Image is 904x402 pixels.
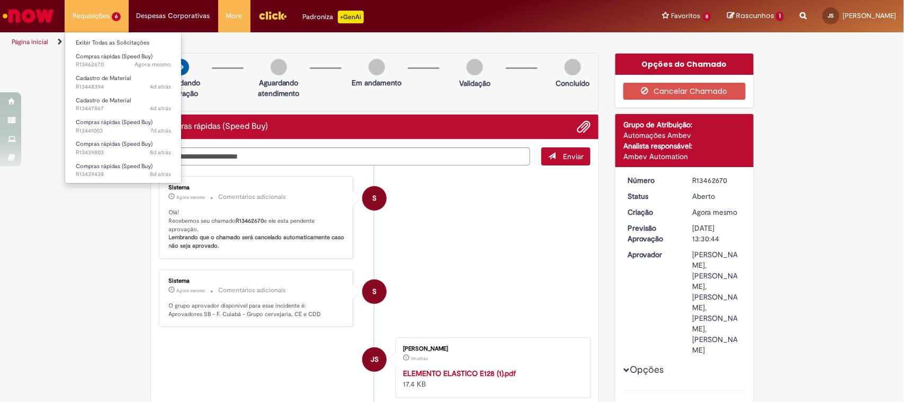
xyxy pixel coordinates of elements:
[65,117,182,136] a: Aberto R13441003 : Compras rápidas (Speed Buy)
[776,12,784,21] span: 1
[135,60,171,68] time: 29/08/2025 14:30:46
[693,175,742,186] div: R13462670
[372,186,377,211] span: S
[411,355,428,362] time: 29/08/2025 14:30:30
[620,175,685,186] dt: Número
[150,104,171,112] span: 4d atrás
[369,59,385,75] img: img-circle-grey.png
[137,11,210,21] span: Despesas Corporativas
[371,347,379,372] span: JS
[620,223,685,244] dt: Previsão Aprovação
[623,119,746,130] div: Grupo de Atribuição:
[76,74,131,82] span: Cadastro de Material
[76,97,131,104] span: Cadastro de Material
[577,120,590,134] button: Adicionar anexos
[362,347,387,372] div: Jessily Vanessa Souza dos Santos
[303,11,364,23] div: Padroniza
[150,127,171,135] span: 7d atrás
[727,11,784,21] a: Rascunhos
[219,193,287,202] small: Comentários adicionais
[362,186,387,211] div: System
[135,60,171,68] span: Agora mesmo
[76,60,171,69] span: R13462670
[150,104,171,112] time: 26/08/2025 11:36:15
[703,12,712,21] span: 8
[403,369,516,378] a: ELEMENTO ELASTICO E128 (1).pdf
[620,249,685,260] dt: Aprovador
[556,78,589,89] p: Concluído
[76,53,153,60] span: Compras rápidas (Speed Buy)
[177,287,205,294] time: 29/08/2025 14:30:54
[159,122,268,132] h2: Compras rápidas (Speed Buy) Histórico de tíquete
[271,59,287,75] img: img-circle-grey.png
[459,78,490,89] p: Validação
[403,368,579,389] div: 17.4 KB
[65,51,182,71] a: Aberto R13462670 : Compras rápidas (Speed Buy)
[623,151,746,162] div: Ambev Automation
[159,147,531,166] textarea: Digite sua mensagem aqui...
[693,191,742,202] div: Aberto
[112,12,121,21] span: 6
[76,170,171,179] span: R13439438
[828,12,834,19] span: JS
[565,59,581,75] img: img-circle-grey.png
[467,59,483,75] img: img-circle-grey.png
[623,141,746,151] div: Analista responsável:
[65,138,182,158] a: Aberto R13439803 : Compras rápidas (Speed Buy)
[76,140,153,148] span: Compras rápidas (Speed Buy)
[623,83,746,100] button: Cancelar Chamado
[693,207,738,217] span: Agora mesmo
[65,161,182,180] a: Aberto R13439438 : Compras rápidas (Speed Buy)
[150,148,171,156] time: 22/08/2025 12:53:56
[541,147,590,165] button: Enviar
[76,127,171,135] span: R13441003
[169,185,345,191] div: Sistema
[253,77,305,99] p: Aguardando atendimento
[843,11,896,20] span: [PERSON_NAME]
[372,279,377,304] span: S
[736,11,774,21] span: Rascunhos
[693,249,742,355] div: [PERSON_NAME], [PERSON_NAME], [PERSON_NAME], [PERSON_NAME], [PERSON_NAME]
[620,207,685,217] dt: Criação
[338,11,364,23] p: +GenAi
[403,346,579,352] div: [PERSON_NAME]
[150,83,171,91] span: 4d atrás
[226,11,243,21] span: More
[76,148,171,157] span: R13439803
[76,104,171,113] span: R13447867
[177,194,205,200] time: 29/08/2025 14:30:57
[362,279,387,304] div: System
[693,207,738,217] time: 29/08/2025 14:30:44
[76,162,153,170] span: Compras rápidas (Speed Buy)
[563,152,584,161] span: Enviar
[76,83,171,91] span: R13448394
[65,95,182,115] a: Aberto R13447867 : Cadastro de Material
[693,207,742,217] div: 29/08/2025 14:30:44
[693,223,742,244] div: [DATE] 13:30:44
[73,11,110,21] span: Requisições
[150,127,171,135] time: 22/08/2025 17:03:44
[672,11,701,21] span: Favoritos
[177,194,205,200] span: Agora mesmo
[236,217,264,225] b: R13462670
[352,77,401,88] p: Em andamento
[65,32,182,183] ul: Requisições
[150,148,171,156] span: 8d atrás
[620,191,685,202] dt: Status
[150,83,171,91] time: 26/08/2025 13:43:25
[219,286,287,295] small: Comentários adicionais
[150,170,171,178] span: 8d atrás
[258,7,287,23] img: click_logo_yellow_360x200.png
[169,233,346,250] b: Lembrando que o chamado será cancelado automaticamente caso não seja aprovado.
[623,130,746,141] div: Automações Ambev
[12,38,48,46] a: Página inicial
[65,73,182,92] a: Aberto R13448394 : Cadastro de Material
[615,54,754,75] div: Opções do Chamado
[76,118,153,126] span: Compras rápidas (Speed Buy)
[411,355,428,362] span: 1m atrás
[169,208,345,250] p: Olá! Recebemos seu chamado e ele esta pendente aprovação.
[8,32,595,52] ul: Trilhas de página
[177,287,205,294] span: Agora mesmo
[169,278,345,284] div: Sistema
